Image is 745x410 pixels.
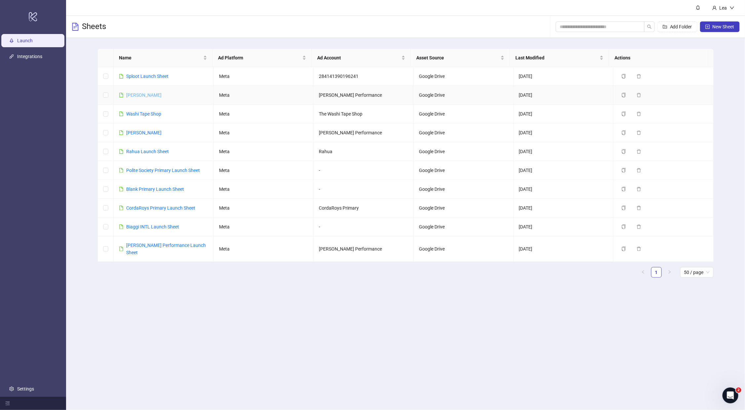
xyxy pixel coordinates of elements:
[514,218,614,236] td: [DATE]
[700,21,740,32] button: New Sheet
[638,267,649,278] li: Previous Page
[126,224,179,229] a: Biaggi INTL Launch Sheet
[621,206,626,210] span: copy
[621,112,626,116] span: copy
[119,168,124,173] span: file
[621,93,626,97] span: copy
[414,218,514,236] td: Google Drive
[119,206,124,210] span: file
[723,388,738,403] iframe: Intercom live chat
[82,21,106,32] h3: Sheets
[17,386,34,392] a: Settings
[218,54,301,61] span: Ad Platform
[126,149,169,154] a: Rahua Launch Sheet
[514,67,614,86] td: [DATE]
[637,247,641,251] span: delete
[126,111,161,117] a: Washi Tape Shop
[730,6,734,10] span: down
[684,267,710,277] span: 50 / page
[637,93,641,97] span: delete
[651,267,662,278] li: 1
[126,187,184,192] a: Blank Primary Launch Sheet
[696,5,700,10] span: bell
[214,86,314,105] td: Meta
[214,67,314,86] td: Meta
[17,38,33,44] a: Launch
[647,24,652,29] span: search
[621,187,626,191] span: copy
[609,49,708,67] th: Actions
[214,199,314,218] td: Meta
[126,243,206,255] a: [PERSON_NAME] Performance Launch Sheet
[312,49,411,67] th: Ad Account
[713,24,734,29] span: New Sheet
[214,105,314,123] td: Meta
[126,168,200,173] a: Polite Society Primary Launch Sheet
[637,130,641,135] span: delete
[514,86,614,105] td: [DATE]
[214,180,314,199] td: Meta
[637,149,641,154] span: delete
[637,224,641,229] span: delete
[214,142,314,161] td: Meta
[414,105,514,123] td: Google Drive
[637,187,641,191] span: delete
[663,24,667,29] span: folder-add
[668,270,672,274] span: right
[621,130,626,135] span: copy
[414,123,514,142] td: Google Drive
[214,218,314,236] td: Meta
[621,74,626,79] span: copy
[414,180,514,199] td: Google Drive
[664,267,675,278] li: Next Page
[119,247,124,251] span: file
[126,74,168,79] a: Sploot Launch Sheet
[664,267,675,278] button: right
[414,161,514,180] td: Google Drive
[314,86,414,105] td: [PERSON_NAME] Performance
[514,236,614,262] td: [DATE]
[514,142,614,161] td: [DATE]
[214,236,314,262] td: Meta
[314,142,414,161] td: Rahua
[414,86,514,105] td: Google Drive
[637,74,641,79] span: delete
[214,161,314,180] td: Meta
[126,205,195,211] a: CordaRoys Primary Launch Sheet
[652,267,661,277] a: 1
[114,49,213,67] th: Name
[680,267,714,278] div: Page Size
[514,105,614,123] td: [DATE]
[314,105,414,123] td: The Washi Tape Shop
[314,67,414,86] td: 284141390196241
[637,112,641,116] span: delete
[317,54,400,61] span: Ad Account
[17,54,42,59] a: Integrations
[638,267,649,278] button: left
[214,123,314,142] td: Meta
[314,218,414,236] td: -
[126,130,162,135] a: [PERSON_NAME]
[119,112,124,116] span: file
[621,168,626,173] span: copy
[414,142,514,161] td: Google Drive
[514,199,614,218] td: [DATE]
[621,149,626,154] span: copy
[514,123,614,142] td: [DATE]
[705,24,710,29] span: plus-square
[637,168,641,173] span: delete
[314,161,414,180] td: -
[637,206,641,210] span: delete
[314,236,414,262] td: [PERSON_NAME] Performance
[657,21,697,32] button: Add Folder
[621,224,626,229] span: copy
[736,388,741,393] span: 2
[621,247,626,251] span: copy
[126,92,162,98] a: [PERSON_NAME]
[670,24,692,29] span: Add Folder
[414,236,514,262] td: Google Drive
[119,187,124,191] span: file
[314,180,414,199] td: -
[414,67,514,86] td: Google Drive
[119,224,124,229] span: file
